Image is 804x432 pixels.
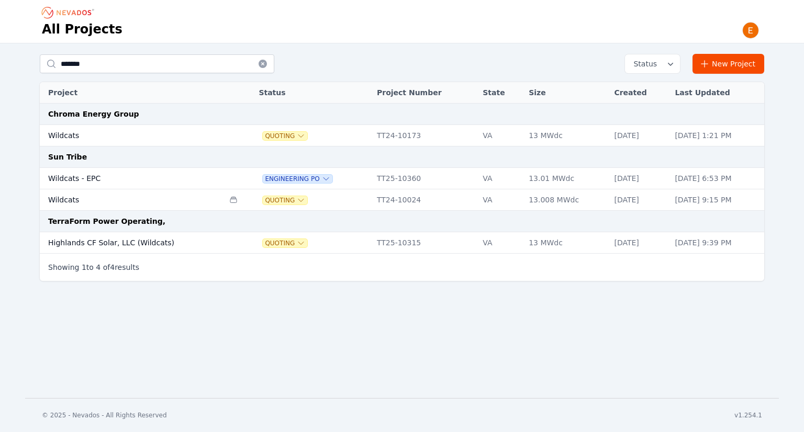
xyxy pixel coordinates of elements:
[40,168,764,189] tr: Wildcats - EPCEngineering POTT25-10360VA13.01 MWdc[DATE][DATE] 6:53 PM
[263,132,307,140] button: Quoting
[523,82,609,104] th: Size
[477,189,523,211] td: VA
[40,211,764,232] td: TerraForm Power Operating,
[669,232,764,254] td: [DATE] 9:39 PM
[263,196,307,204] button: Quoting
[523,168,609,189] td: 13.01 MWdc
[40,146,764,168] td: Sun Tribe
[629,59,657,69] span: Status
[609,189,669,211] td: [DATE]
[110,263,115,271] span: 4
[477,125,523,146] td: VA
[42,4,97,21] nav: Breadcrumb
[82,263,86,271] span: 1
[734,411,762,419] div: v1.254.1
[477,82,523,104] th: State
[625,54,680,73] button: Status
[263,239,307,247] button: Quoting
[40,189,764,211] tr: WildcatsQuotingTT24-10024VA13.008 MWdc[DATE][DATE] 9:15 PM
[40,168,224,189] td: Wildcats - EPC
[609,168,669,189] td: [DATE]
[40,82,224,104] th: Project
[523,232,609,254] td: 13 MWdc
[609,125,669,146] td: [DATE]
[96,263,100,271] span: 4
[669,168,764,189] td: [DATE] 6:53 PM
[40,232,764,254] tr: Highlands CF Solar, LLC (Wildcats)QuotingTT25-10315VA13 MWdc[DATE][DATE] 9:39 PM
[40,232,224,254] td: Highlands CF Solar, LLC (Wildcats)
[372,189,477,211] td: TT24-10024
[477,168,523,189] td: VA
[693,54,764,74] a: New Project
[523,189,609,211] td: 13.008 MWdc
[669,125,764,146] td: [DATE] 1:21 PM
[42,21,122,38] h1: All Projects
[253,82,372,104] th: Status
[40,125,224,146] td: Wildcats
[263,175,332,183] button: Engineering PO
[42,411,167,419] div: © 2025 - Nevados - All Rights Reserved
[669,82,764,104] th: Last Updated
[669,189,764,211] td: [DATE] 9:15 PM
[742,22,759,39] img: Emily Walker
[477,232,523,254] td: VA
[40,104,764,125] td: Chroma Energy Group
[372,232,477,254] td: TT25-10315
[523,125,609,146] td: 13 MWdc
[40,125,764,146] tr: WildcatsQuotingTT24-10173VA13 MWdc[DATE][DATE] 1:21 PM
[372,82,477,104] th: Project Number
[48,262,139,272] p: Showing to of results
[372,125,477,146] td: TT24-10173
[609,82,669,104] th: Created
[372,168,477,189] td: TT25-10360
[40,189,224,211] td: Wildcats
[609,232,669,254] td: [DATE]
